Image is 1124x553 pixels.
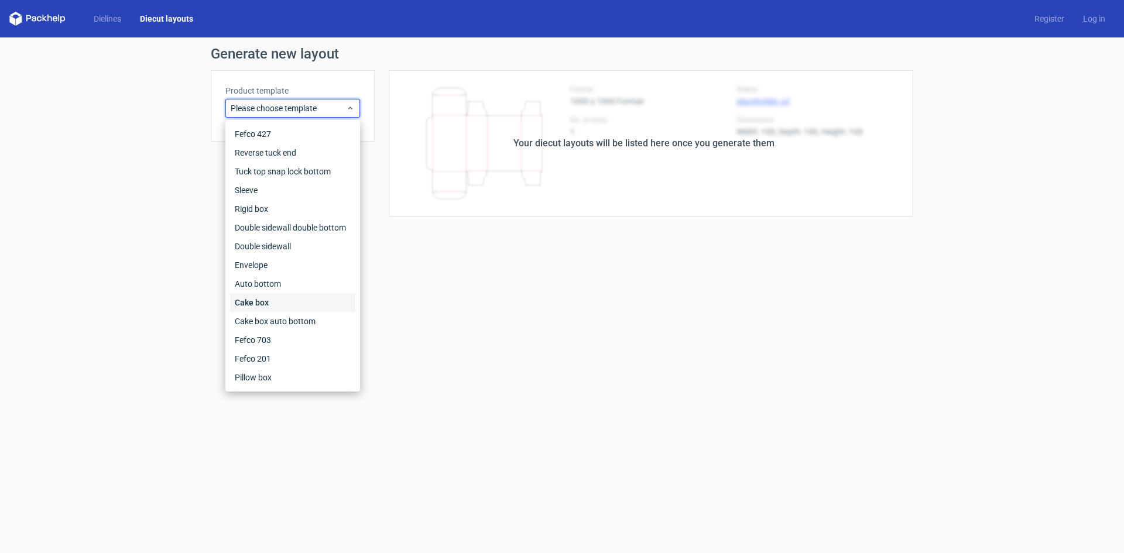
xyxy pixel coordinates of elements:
div: Your diecut layouts will be listed here once you generate them [513,136,775,150]
div: Cake box auto bottom [230,312,355,331]
div: Sleeve [230,181,355,200]
div: Fefco 201 [230,349,355,368]
div: Reverse tuck end [230,143,355,162]
h1: Generate new layout [211,47,913,61]
a: Dielines [84,13,131,25]
div: Double sidewall [230,237,355,256]
div: Cake box [230,293,355,312]
a: Log in [1074,13,1115,25]
div: Fefco 427 [230,125,355,143]
div: Pillow box [230,368,355,387]
div: Rigid box [230,200,355,218]
div: Double sidewall double bottom [230,218,355,237]
span: Please choose template [231,102,346,114]
label: Product template [225,85,360,97]
a: Diecut layouts [131,13,203,25]
div: Tuck top snap lock bottom [230,162,355,181]
a: Register [1025,13,1074,25]
div: Auto bottom [230,274,355,293]
div: Fefco 703 [230,331,355,349]
div: Envelope [230,256,355,274]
